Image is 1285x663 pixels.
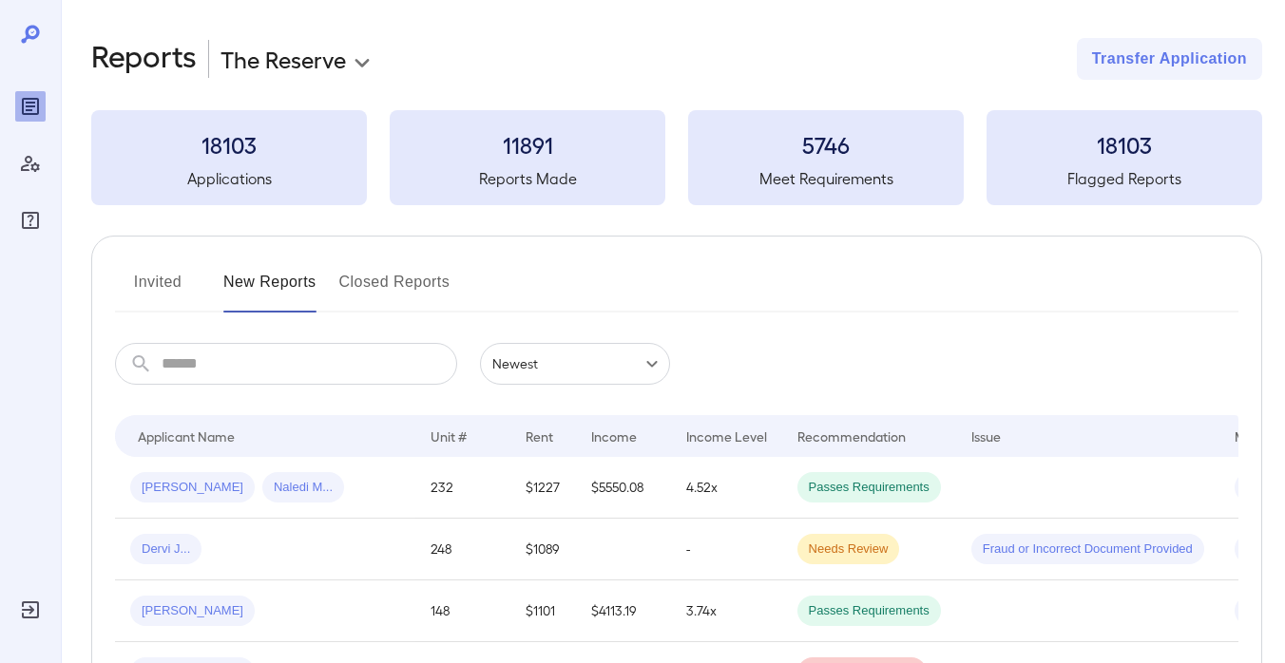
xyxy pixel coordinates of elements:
summary: 18103Applications11891Reports Made5746Meet Requirements18103Flagged Reports [91,110,1262,205]
div: Method [1235,425,1281,447]
button: Transfer Application [1077,38,1262,80]
button: New Reports [223,267,316,313]
h3: 18103 [91,129,367,160]
span: [PERSON_NAME] [130,602,255,620]
div: Income Level [686,425,767,447]
h3: 11891 [390,129,665,160]
h5: Flagged Reports [987,167,1262,190]
td: $1227 [510,457,576,519]
h5: Reports Made [390,167,665,190]
span: Needs Review [797,540,900,559]
button: Closed Reports [339,267,451,313]
div: Reports [15,91,46,122]
div: Issue [971,425,1002,447]
td: $4113.19 [576,580,671,642]
td: $5550.08 [576,457,671,519]
div: Income [591,425,637,447]
span: [PERSON_NAME] [130,479,255,497]
button: Invited [115,267,201,313]
div: Log Out [15,595,46,625]
span: Fraud or Incorrect Document Provided [971,540,1204,559]
div: Newest [480,343,670,385]
h5: Meet Requirements [688,167,964,190]
div: FAQ [15,205,46,236]
span: Passes Requirements [797,479,941,497]
div: Unit # [431,425,467,447]
div: Applicant Name [138,425,235,447]
span: Naledi M... [262,479,344,497]
span: Dervi J... [130,540,201,559]
div: Recommendation [797,425,906,447]
div: Rent [526,425,556,447]
div: Manage Users [15,148,46,179]
h5: Applications [91,167,367,190]
td: 248 [415,519,510,580]
td: 4.52x [671,457,782,519]
td: - [671,519,782,580]
span: Passes Requirements [797,602,941,620]
td: 3.74x [671,580,782,642]
p: The Reserve [221,44,346,74]
td: $1101 [510,580,576,642]
td: 148 [415,580,510,642]
td: 232 [415,457,510,519]
td: $1089 [510,519,576,580]
h3: 18103 [987,129,1262,160]
h3: 5746 [688,129,964,160]
h2: Reports [91,38,197,80]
